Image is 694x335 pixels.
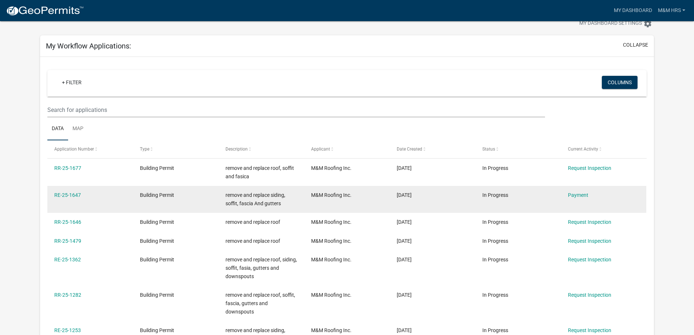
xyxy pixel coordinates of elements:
span: In Progress [482,327,508,333]
a: Request Inspection [568,327,611,333]
span: Building Permit [140,165,174,171]
datatable-header-cell: Date Created [390,140,475,158]
datatable-header-cell: Application Number [47,140,133,158]
i: settings [643,19,652,28]
span: Status [482,147,495,152]
span: M&M Roofing Inc. [311,257,352,262]
a: Request Inspection [568,219,611,225]
span: Description [226,147,248,152]
h5: My Workflow Applications: [46,42,131,50]
a: Request Inspection [568,292,611,298]
span: In Progress [482,165,508,171]
input: Search for applications [47,102,545,117]
span: Building Permit [140,292,174,298]
a: RR-25-1479 [54,238,81,244]
button: collapse [623,41,648,49]
span: Building Permit [140,238,174,244]
a: Request Inspection [568,257,611,262]
span: M&M Roofing Inc. [311,292,352,298]
span: 09/02/2025 [397,219,412,225]
span: M&M Roofing Inc. [311,192,352,198]
a: RR-25-1646 [54,219,81,225]
span: In Progress [482,192,508,198]
a: RE-25-1647 [54,192,81,198]
span: remove and replace roof [226,219,280,225]
span: In Progress [482,238,508,244]
a: Map [68,117,88,141]
span: 07/15/2025 [397,292,412,298]
span: 09/04/2025 [397,165,412,171]
datatable-header-cell: Current Activity [561,140,646,158]
span: Building Permit [140,192,174,198]
a: RE-25-1362 [54,257,81,262]
a: RE-25-1253 [54,327,81,333]
span: 07/28/2025 [397,257,412,262]
button: My Dashboard Settingssettings [573,16,658,31]
span: M&M Roofing Inc. [311,219,352,225]
span: 07/11/2025 [397,327,412,333]
span: Building Permit [140,219,174,225]
span: Building Permit [140,327,174,333]
a: Payment [568,192,588,198]
span: 09/02/2025 [397,192,412,198]
span: M&M Roofing Inc. [311,327,352,333]
a: Request Inspection [568,165,611,171]
span: In Progress [482,219,508,225]
span: M&M Roofing Inc. [311,165,352,171]
span: remove and replace roof, soffit, fascia, gutters and downspouts [226,292,295,315]
datatable-header-cell: Status [475,140,561,158]
span: Applicant [311,147,330,152]
span: In Progress [482,292,508,298]
span: remove and replace siding, soffit, fascia And gutters [226,192,285,206]
datatable-header-cell: Type [133,140,219,158]
span: Type [140,147,149,152]
span: Date Created [397,147,422,152]
datatable-header-cell: Description [219,140,304,158]
span: In Progress [482,257,508,262]
span: Current Activity [568,147,598,152]
datatable-header-cell: Applicant [304,140,390,158]
a: RR-25-1282 [54,292,81,298]
a: + Filter [56,76,87,89]
span: Building Permit [140,257,174,262]
a: M&M HRS [655,4,688,17]
span: M&M Roofing Inc. [311,238,352,244]
span: Application Number [54,147,94,152]
a: Data [47,117,68,141]
a: RR-25-1677 [54,165,81,171]
span: remove and replace roof, siding, soffit, fasia, gutters and downspouts [226,257,297,279]
button: Columns [602,76,638,89]
span: remove and replace roof [226,238,280,244]
span: My Dashboard Settings [579,19,642,28]
a: Request Inspection [568,238,611,244]
span: remove and replace roof, soffit and fasica [226,165,294,179]
a: My Dashboard [611,4,655,17]
span: 08/12/2025 [397,238,412,244]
